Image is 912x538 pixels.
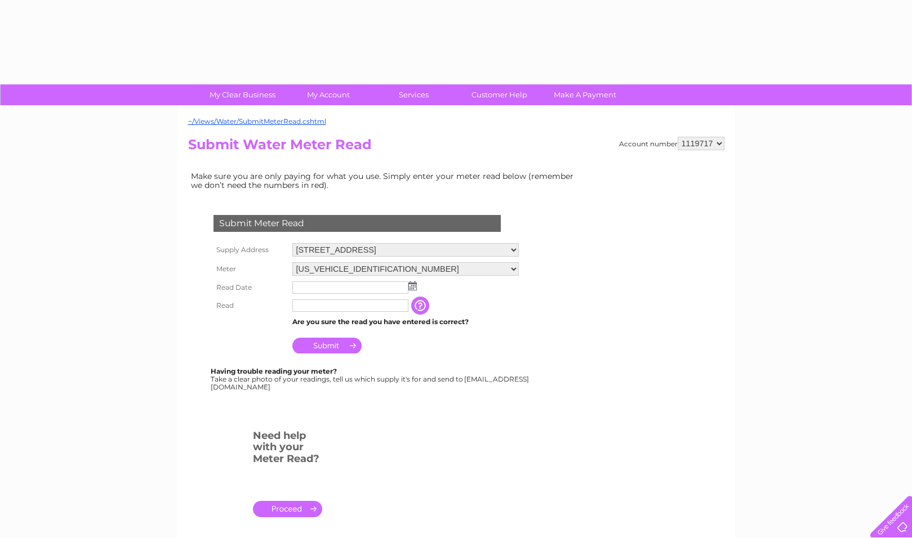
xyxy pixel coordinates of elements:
a: My Account [282,84,375,105]
a: ~/Views/Water/SubmitMeterRead.cshtml [188,117,326,125]
th: Meter [211,259,290,279]
a: Make A Payment [539,84,631,105]
img: ... [408,281,417,290]
h3: Need help with your Meter Read? [253,428,322,470]
td: Make sure you are only paying for what you use. Simply enter your meter read below (remember we d... [188,169,582,192]
th: Read Date [211,279,290,297]
input: Submit [292,338,362,353]
div: Account number [619,137,724,150]
th: Supply Address [211,240,290,259]
input: Information [411,297,431,315]
b: Having trouble reading your meter? [211,367,337,375]
div: Take a clear photo of your readings, tell us which supply it's for and send to [EMAIL_ADDRESS][DO... [211,367,531,391]
a: Services [367,84,460,105]
a: Customer Help [453,84,546,105]
div: Submit Meter Read [213,215,501,232]
h2: Submit Water Meter Read [188,137,724,158]
td: Are you sure the read you have entered is correct? [290,315,522,329]
a: My Clear Business [196,84,289,105]
a: . [253,501,322,517]
th: Read [211,297,290,315]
